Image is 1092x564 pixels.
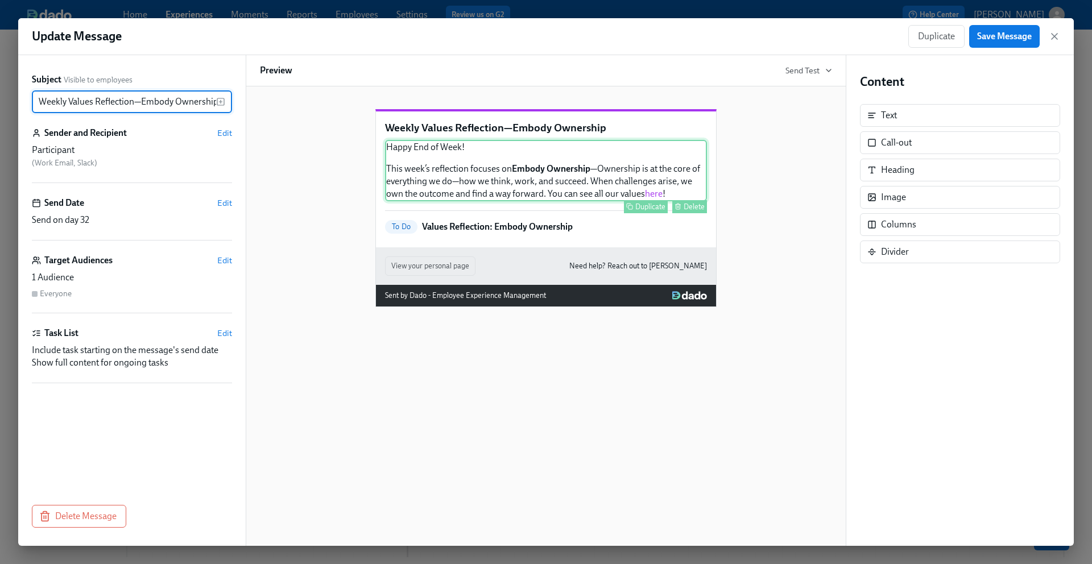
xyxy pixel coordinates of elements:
div: Heading [881,164,915,176]
button: Send Test [785,65,832,76]
div: Heading [860,159,1060,181]
button: Edit [217,327,232,339]
p: Weekly Values Reflection—Embody Ownership [385,121,707,135]
h1: Update Message [32,28,122,45]
span: ( Work Email, Slack ) [32,158,97,168]
span: Duplicate [918,31,955,42]
div: Call-out [881,136,912,149]
div: Divider [881,246,909,258]
p: Values Reflection: Embody Ownership [422,221,573,233]
button: Duplicate [624,200,668,213]
svg: Insert text variable [216,97,225,106]
div: Participant [32,144,232,156]
div: Image [860,186,1060,209]
h6: Target Audiences [44,254,113,267]
span: Save Message [977,31,1032,42]
div: Task ListEditInclude task starting on the message's send dateShow full content for ongoing tasks [32,327,232,383]
button: Edit [217,197,232,209]
div: Text [860,104,1060,127]
div: Columns [860,213,1060,236]
div: Include task starting on the message's send date [32,344,232,356]
div: Divider [860,240,1060,263]
button: Edit [217,127,232,139]
h6: Send Date [44,197,84,209]
div: 1 Audience [32,271,232,284]
button: Duplicate [908,25,965,48]
button: View your personal page [385,256,475,276]
div: Duplicate [635,202,665,211]
div: Delete [684,202,705,211]
span: To Do [385,222,417,231]
div: Happy End of Week! This week’s reflection focuses onEmbody Ownership—Ownership is at the core of ... [385,140,707,201]
div: Send DateEditSend on day 32 [32,197,232,240]
div: Columns [881,218,916,231]
span: Visible to employees [64,74,133,85]
div: Send on day 32 [32,214,232,226]
div: Target AudiencesEdit1 AudienceEveryone [32,254,232,313]
span: Delete Message [42,511,117,522]
button: Save Message [969,25,1040,48]
div: Text [881,109,897,122]
div: Sender and RecipientEditParticipant (Work Email, Slack) [32,127,232,183]
div: Call-out [860,131,1060,154]
div: Sent by Dado - Employee Experience Management [385,289,546,302]
button: Delete Message [32,505,126,528]
h6: Sender and Recipient [44,127,127,139]
h6: Task List [44,327,78,339]
span: View your personal page [391,260,469,272]
div: Show full content for ongoing tasks [32,356,232,369]
img: Dado [672,291,707,300]
label: Subject [32,73,61,86]
a: Need help? Reach out to [PERSON_NAME] [569,260,707,272]
div: Everyone [40,288,72,299]
button: Edit [217,255,232,266]
h6: Preview [260,64,292,77]
h4: Content [860,73,1060,90]
div: Image [881,191,906,204]
button: Delete [672,200,707,213]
